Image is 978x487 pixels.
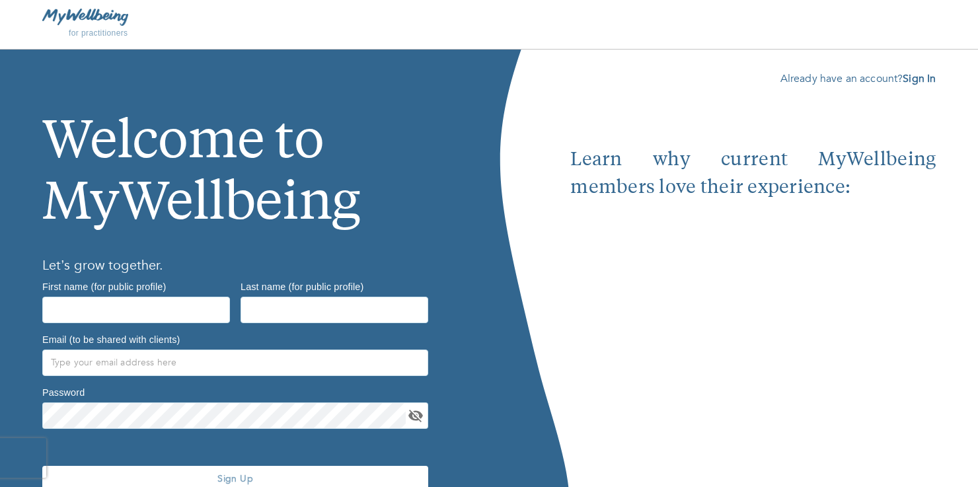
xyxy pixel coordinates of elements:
[69,28,128,38] span: for practitioners
[570,71,936,87] p: Already have an account?
[903,71,936,86] a: Sign In
[42,9,128,25] img: MyWellbeing
[42,334,180,344] label: Email (to be shared with clients)
[570,147,936,202] p: Learn why current MyWellbeing members love their experience:
[42,71,447,237] h1: Welcome to MyWellbeing
[42,387,85,396] label: Password
[42,281,166,291] label: First name (for public profile)
[570,202,936,476] iframe: Embedded youtube
[406,406,426,426] button: toggle password visibility
[48,472,423,485] span: Sign Up
[42,255,447,276] h6: Let’s grow together.
[241,281,363,291] label: Last name (for public profile)
[42,350,428,376] input: Type your email address here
